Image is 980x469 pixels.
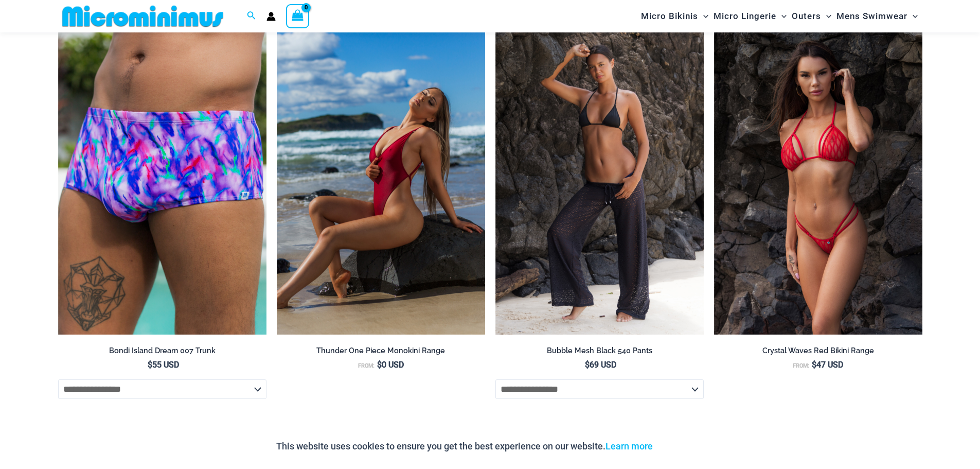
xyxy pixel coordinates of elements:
span: $ [148,360,152,370]
a: Learn more [605,441,653,451]
a: Thunder One Piece Monokini Range [277,346,485,359]
a: OutersMenu ToggleMenu Toggle [789,3,834,29]
span: $ [377,360,382,370]
img: Bubble Mesh Black 540 Pants 01 [495,22,704,335]
span: From: [793,362,809,369]
span: Menu Toggle [907,3,918,29]
h2: Bubble Mesh Black 540 Pants [495,346,704,356]
a: Bondi Island Dream 007 Trunk [58,346,266,359]
span: $ [585,360,590,370]
a: Bubble Mesh Black 540 Pants [495,346,704,359]
span: Menu Toggle [821,3,831,29]
a: View Shopping Cart, empty [286,4,310,28]
span: From: [358,362,375,369]
bdi: 0 USD [377,360,404,370]
h2: Crystal Waves Red Bikini Range [714,346,922,356]
h2: Thunder One Piece Monokini Range [277,346,485,356]
a: Account icon link [266,12,276,21]
img: Crystal Waves 305 Tri Top 4149 Thong 02 [714,22,922,335]
img: Bondi Island Dream 007 Trunk 01 [58,22,266,335]
span: $ [812,360,816,370]
span: Outers [792,3,821,29]
span: Mens Swimwear [836,3,907,29]
h2: Bondi Island Dream 007 Trunk [58,346,266,356]
bdi: 47 USD [812,360,843,370]
nav: Site Navigation [637,2,922,31]
bdi: 69 USD [585,360,616,370]
a: Thunder Burnt Red 8931 One piece 10Thunder Orient Blue 8931 One piece 10Thunder Orient Blue 8931 ... [277,22,485,335]
img: Thunder Burnt Red 8931 One piece 10 [277,22,485,335]
span: Micro Bikinis [641,3,698,29]
a: Mens SwimwearMenu ToggleMenu Toggle [834,3,920,29]
span: Menu Toggle [698,3,708,29]
a: Bubble Mesh Black 540 Pants 01Bubble Mesh Black 540 Pants 03Bubble Mesh Black 540 Pants 03 [495,22,704,335]
a: Micro LingerieMenu ToggleMenu Toggle [711,3,789,29]
span: Menu Toggle [776,3,787,29]
bdi: 55 USD [148,360,179,370]
img: MM SHOP LOGO FLAT [58,5,227,28]
button: Accept [661,434,704,459]
a: Search icon link [247,10,256,23]
span: Micro Lingerie [714,3,776,29]
a: Bondi Island Dream 007 Trunk 01Bondi Island Dream 007 Trunk 03Bondi Island Dream 007 Trunk 03 [58,22,266,335]
a: Micro BikinisMenu ToggleMenu Toggle [638,3,711,29]
a: Crystal Waves Red Bikini Range [714,346,922,359]
p: This website uses cookies to ensure you get the best experience on our website. [276,439,653,454]
a: Crystal Waves 305 Tri Top 4149 Thong 02Crystal Waves 305 Tri Top 4149 Thong 01Crystal Waves 305 T... [714,22,922,335]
